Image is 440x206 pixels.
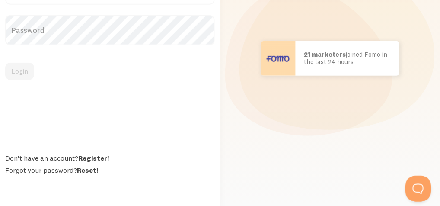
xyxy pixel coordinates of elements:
[5,15,215,45] label: Password
[5,166,215,174] div: Forgot your password?
[304,51,391,65] p: joined Fomo in the last 24 hours
[304,50,346,58] b: 21 marketers
[405,176,431,202] iframe: Help Scout Beacon - Open
[77,166,98,174] a: Reset!
[78,154,109,162] a: Register!
[261,41,296,76] img: User avatar
[5,154,215,162] div: Don't have an account?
